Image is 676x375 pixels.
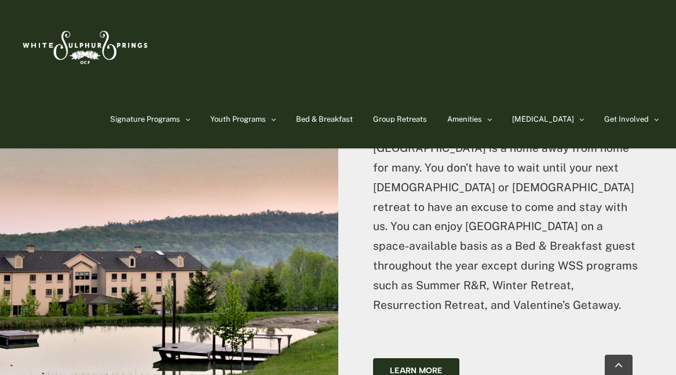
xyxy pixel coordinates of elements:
a: Get Involved [604,90,659,148]
p: [GEOGRAPHIC_DATA] is a home away from home for many. You don’t have to wait until your next [DEMO... [373,139,642,315]
a: Group Retreats [373,90,427,148]
span: Bed & Breakfast [296,115,353,123]
span: Group Retreats [373,115,427,123]
a: Amenities [447,90,492,148]
a: Youth Programs [210,90,276,148]
span: Signature Programs [110,115,180,123]
span: Get Involved [604,115,649,123]
img: White Sulphur Springs Logo [17,18,151,72]
span: [MEDICAL_DATA] [512,115,574,123]
span: Youth Programs [210,115,266,123]
a: [MEDICAL_DATA] [512,90,584,148]
a: Signature Programs [110,90,190,148]
nav: Main Menu Sticky [110,90,659,148]
span: Amenities [447,115,482,123]
a: Bed & Breakfast [296,90,353,148]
